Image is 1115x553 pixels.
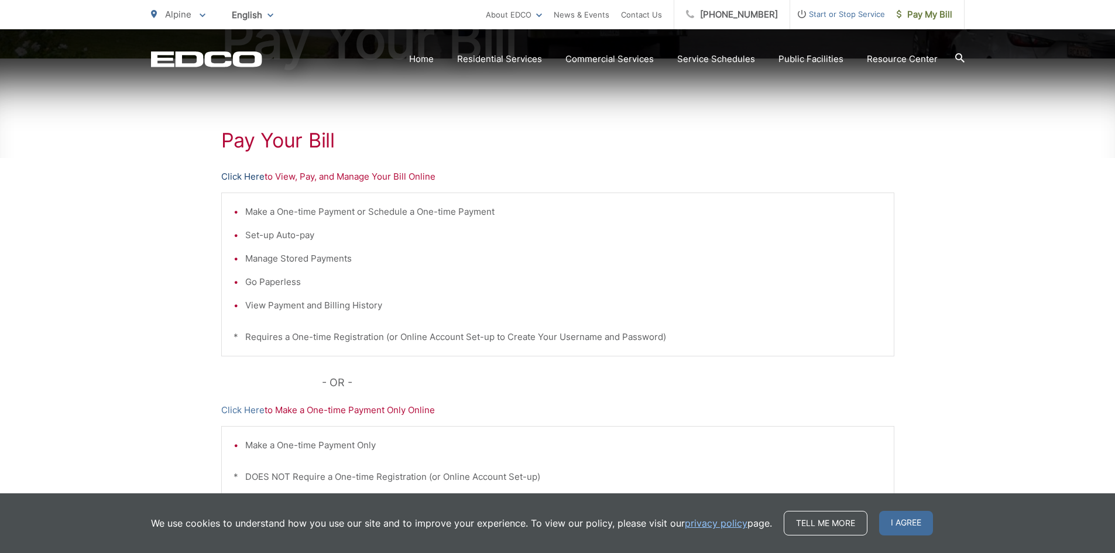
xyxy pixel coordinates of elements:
[165,9,191,20] span: Alpine
[245,438,882,452] li: Make a One-time Payment Only
[151,516,772,530] p: We use cookies to understand how you use our site and to improve your experience. To view our pol...
[221,403,894,417] p: to Make a One-time Payment Only Online
[897,8,952,22] span: Pay My Bill
[554,8,609,22] a: News & Events
[223,5,282,25] span: English
[322,374,894,391] p: - OR -
[221,170,265,184] a: Click Here
[409,52,434,66] a: Home
[245,298,882,312] li: View Payment and Billing History
[221,403,265,417] a: Click Here
[565,52,654,66] a: Commercial Services
[486,8,542,22] a: About EDCO
[245,252,882,266] li: Manage Stored Payments
[457,52,542,66] a: Residential Services
[221,170,894,184] p: to View, Pay, and Manage Your Bill Online
[784,511,867,535] a: Tell me more
[151,51,262,67] a: EDCD logo. Return to the homepage.
[245,228,882,242] li: Set-up Auto-pay
[234,330,882,344] p: * Requires a One-time Registration (or Online Account Set-up to Create Your Username and Password)
[621,8,662,22] a: Contact Us
[245,275,882,289] li: Go Paperless
[685,516,747,530] a: privacy policy
[867,52,938,66] a: Resource Center
[778,52,843,66] a: Public Facilities
[234,470,882,484] p: * DOES NOT Require a One-time Registration (or Online Account Set-up)
[245,205,882,219] li: Make a One-time Payment or Schedule a One-time Payment
[879,511,933,535] span: I agree
[677,52,755,66] a: Service Schedules
[221,129,894,152] h1: Pay Your Bill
